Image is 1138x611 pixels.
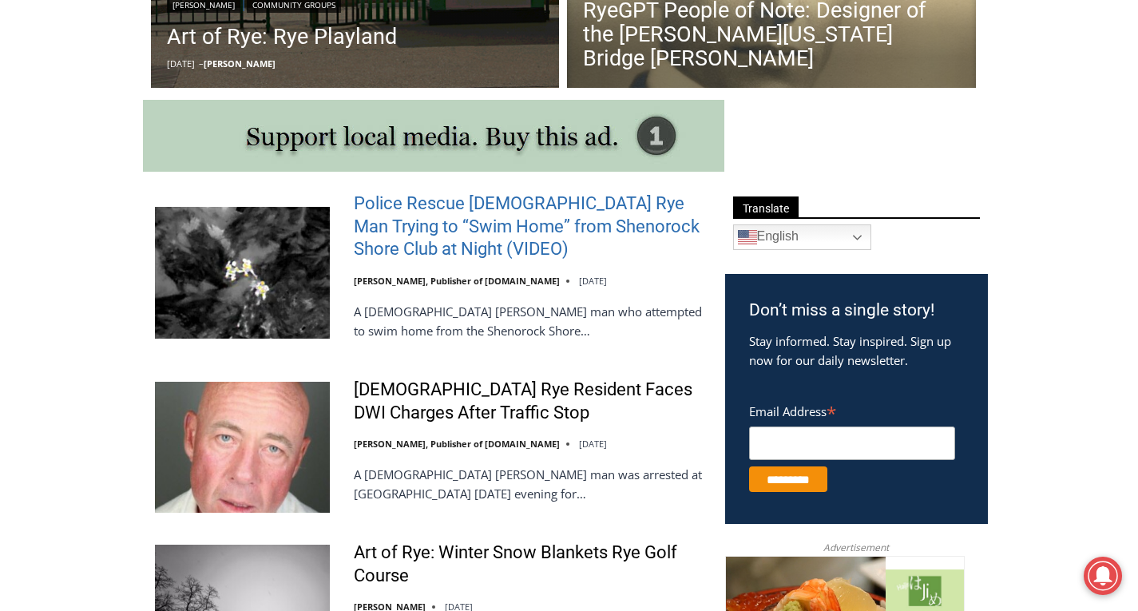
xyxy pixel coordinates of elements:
a: Art of Rye: Winter Snow Blankets Rye Golf Course [354,542,704,587]
img: 56-Year-Old Rye Resident Faces DWI Charges After Traffic Stop [155,382,330,513]
span: Open Tues. - Sun. [PHONE_NUMBER] [5,165,157,225]
time: [DATE] [167,58,195,69]
img: Police Rescue 51 Year Old Rye Man Trying to “Swim Home” from Shenorock Shore Club at Night (VIDEO) [155,207,330,338]
p: A [DEMOGRAPHIC_DATA] [PERSON_NAME] man was arrested at [GEOGRAPHIC_DATA] [DATE] evening for… [354,465,704,503]
a: Open Tues. - Sun. [PHONE_NUMBER] [1,161,161,199]
div: "The first chef I interviewed talked about coming to [GEOGRAPHIC_DATA] from [GEOGRAPHIC_DATA] in ... [403,1,755,155]
div: "clearly one of the favorites in the [GEOGRAPHIC_DATA] neighborhood" [165,100,235,191]
img: support local media, buy this ad [143,100,724,172]
a: [PERSON_NAME], Publisher of [DOMAIN_NAME] [354,438,560,450]
a: Art of Rye: Rye Playland [167,21,544,53]
span: Intern @ [DOMAIN_NAME] [418,159,740,195]
p: A [DEMOGRAPHIC_DATA] [PERSON_NAME] man who attempted to swim home from the Shenorock Shore… [354,302,704,340]
a: Police Rescue [DEMOGRAPHIC_DATA] Rye Man Trying to “Swim Home” from Shenorock Shore Club at Night... [354,192,704,261]
a: Intern @ [DOMAIN_NAME] [384,155,774,199]
h4: Book [PERSON_NAME]'s Good Humor for Your Event [486,17,556,61]
p: Stay informed. Stay inspired. Sign up now for our daily newsletter. [749,331,964,370]
time: [DATE] [579,275,607,287]
a: Book [PERSON_NAME]'s Good Humor for Your Event [474,5,577,73]
span: Translate [733,196,799,218]
a: English [733,224,871,250]
label: Email Address [749,395,955,424]
a: [DEMOGRAPHIC_DATA] Rye Resident Faces DWI Charges After Traffic Stop [354,379,704,424]
img: s_800_809a2aa2-bb6e-4add-8b5e-749ad0704c34.jpeg [387,1,482,73]
div: Serving [GEOGRAPHIC_DATA] Since [DATE] [105,29,395,44]
time: [DATE] [579,438,607,450]
h3: Don’t miss a single story! [749,298,964,323]
span: – [199,58,204,69]
a: [PERSON_NAME] [204,58,276,69]
span: Advertisement [807,540,905,555]
img: en [738,228,757,247]
a: [PERSON_NAME], Publisher of [DOMAIN_NAME] [354,275,560,287]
